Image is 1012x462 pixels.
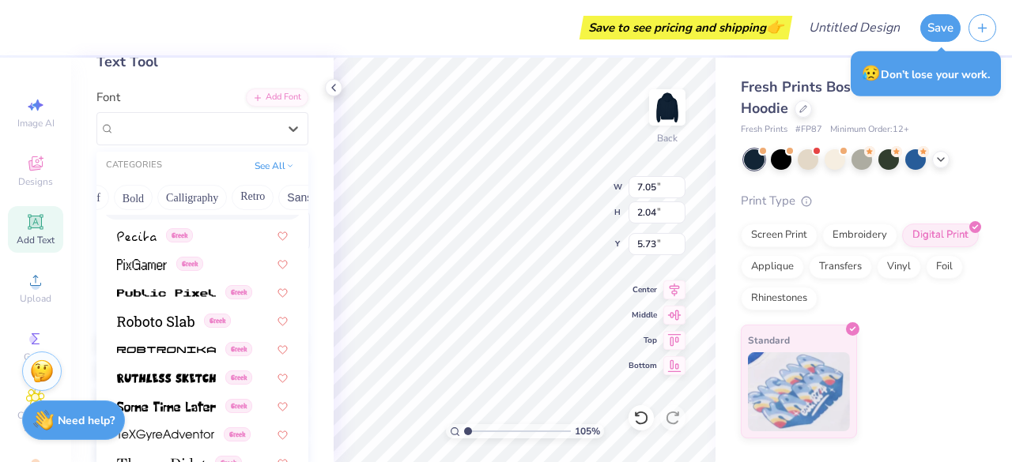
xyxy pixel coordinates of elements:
[741,192,980,210] div: Print Type
[96,51,308,73] div: Text Tool
[20,292,51,305] span: Upload
[204,314,231,328] span: Greek
[225,370,252,385] span: Greek
[17,117,55,130] span: Image AI
[225,399,252,413] span: Greek
[748,352,850,431] img: Standard
[766,17,784,36] span: 👉
[246,88,308,107] div: Add Font
[117,344,216,355] img: Robtronika
[225,285,252,299] span: Greek
[117,373,216,384] img: Ruthless Sketch
[166,228,193,242] span: Greek
[224,427,251,441] span: Greek
[18,175,53,188] span: Designs
[114,185,153,210] button: Bold
[24,351,48,363] span: Greek
[651,92,683,123] img: Back
[157,185,227,210] button: Calligraphy
[796,12,912,43] input: Untitled Design
[830,123,909,137] span: Minimum Order: 12 +
[117,231,157,242] img: Pecita
[106,159,162,172] div: CATEGORIES
[926,255,963,279] div: Foil
[629,335,657,346] span: Top
[176,257,203,271] span: Greek
[920,14,961,42] button: Save
[748,332,790,348] span: Standard
[17,234,55,246] span: Add Text
[225,342,252,356] span: Greek
[117,287,216,299] img: Public Pixel
[822,223,897,247] div: Embroidery
[250,158,299,174] button: See All
[877,255,921,279] div: Vinyl
[629,310,657,321] span: Middle
[657,131,678,145] div: Back
[741,77,966,118] span: Fresh Prints Boston Heavyweight Hoodie
[575,424,600,438] span: 105 %
[8,409,63,434] span: Clipart & logos
[58,413,115,428] strong: Need help?
[741,123,787,137] span: Fresh Prints
[278,185,347,210] button: Sans Serif
[741,287,818,310] div: Rhinestones
[629,360,657,371] span: Bottom
[629,284,657,295] span: Center
[117,316,194,327] img: Roboto Slab
[902,223,979,247] div: Digital Print
[96,88,120,107] label: Font
[117,430,214,441] img: TeXGyreAdventor
[583,16,788,39] div: Save to see pricing and shipping
[795,123,822,137] span: # FP87
[809,255,872,279] div: Transfers
[117,259,167,270] img: PixGamer
[741,223,818,247] div: Screen Print
[117,401,216,412] img: Some Time Later
[741,255,804,279] div: Applique
[232,185,274,210] button: Retro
